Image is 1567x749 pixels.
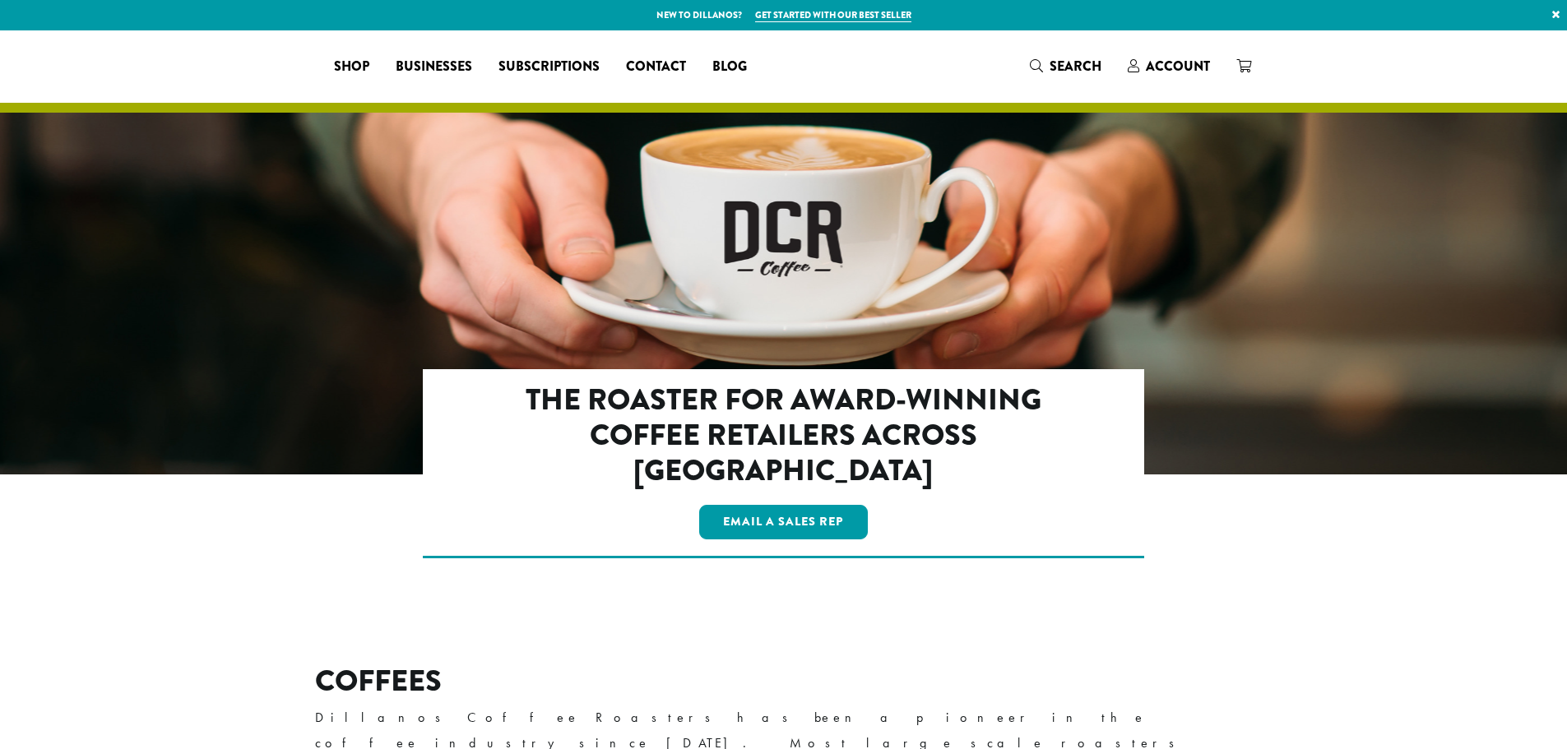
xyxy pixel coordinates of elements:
[494,382,1073,489] h2: The Roaster for Award-Winning Coffee Retailers Across [GEOGRAPHIC_DATA]
[334,57,369,77] span: Shop
[1050,57,1101,76] span: Search
[315,663,1253,699] h2: COFFEES
[1146,57,1210,76] span: Account
[755,8,911,22] a: Get started with our best seller
[498,57,600,77] span: Subscriptions
[321,53,382,80] a: Shop
[1017,53,1115,80] a: Search
[712,57,747,77] span: Blog
[699,505,869,539] a: Email a Sales Rep
[396,57,472,77] span: Businesses
[626,57,686,77] span: Contact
